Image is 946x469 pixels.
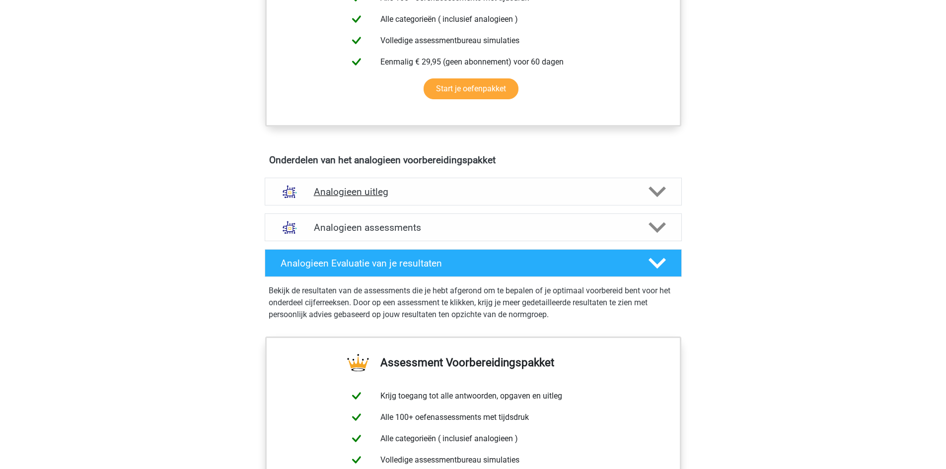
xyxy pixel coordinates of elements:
h4: Analogieen assessments [314,222,633,233]
h4: Analogieen uitleg [314,186,633,198]
img: analogieen uitleg [277,179,302,204]
a: Start je oefenpakket [424,78,518,99]
a: assessments Analogieen assessments [261,213,686,241]
a: uitleg Analogieen uitleg [261,178,686,205]
a: Analogieen Evaluatie van je resultaten [261,249,686,277]
p: Bekijk de resultaten van de assessments die je hebt afgerond om te bepalen of je optimaal voorber... [269,285,678,321]
h4: Analogieen Evaluatie van je resultaten [281,258,633,269]
img: analogieen assessments [277,215,302,240]
h4: Onderdelen van het analogieen voorbereidingspakket [269,154,677,166]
